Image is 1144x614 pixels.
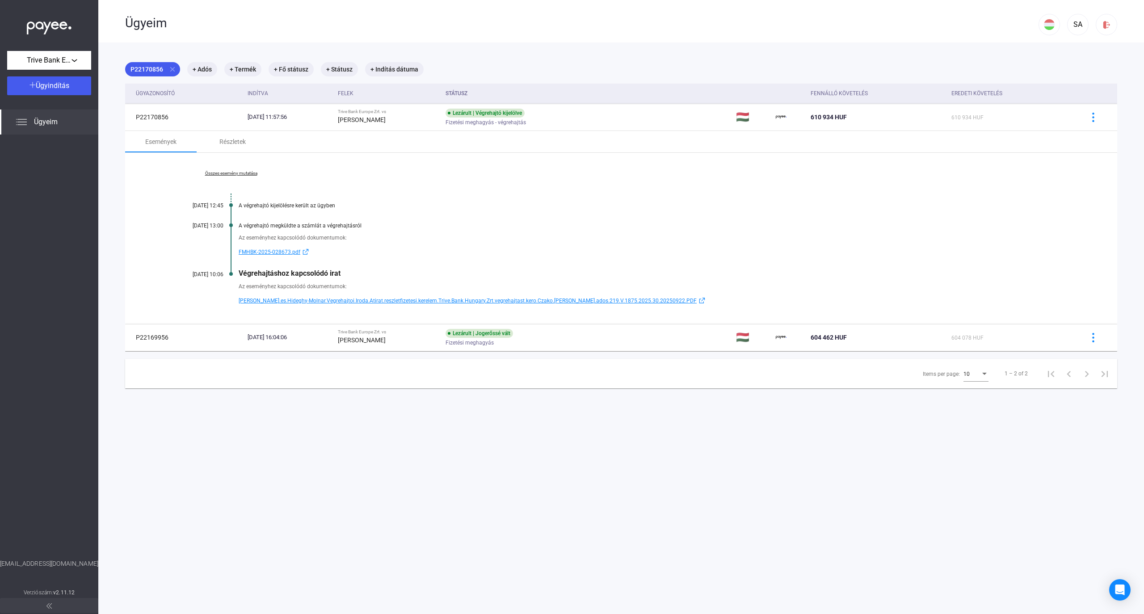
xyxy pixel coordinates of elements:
div: Események [145,136,177,147]
div: [DATE] 13:00 [170,223,223,229]
img: more-blue [1089,333,1098,342]
img: HU [1044,19,1055,30]
strong: v2.11.12 [53,589,75,596]
button: SA [1067,14,1089,35]
span: 610 934 HUF [951,114,984,121]
button: more-blue [1084,108,1102,126]
a: FMHBK-2025-028673.pdfexternal-link-blue [239,247,1072,257]
div: [DATE] 16:04:06 [248,333,331,342]
button: HU [1039,14,1060,35]
mat-chip: + Indítás dátuma [365,62,424,76]
div: A végrehajtó megküldte a számlát a végrehajtásról [239,223,1072,229]
div: Felek [338,88,353,99]
button: Next page [1078,365,1096,383]
button: First page [1042,365,1060,383]
span: Fizetési meghagyás [446,337,494,348]
div: Ügyeim [125,16,1039,31]
mat-select: Items per page: [963,368,988,379]
div: Eredeti követelés [951,88,1002,99]
div: Fennálló követelés [811,88,868,99]
span: Trive Bank Europe Zrt. [27,55,71,66]
img: arrow-double-left-grey.svg [46,603,52,609]
strong: [PERSON_NAME] [338,336,386,344]
mat-icon: close [168,65,177,73]
div: Indítva [248,88,331,99]
mat-chip: P22170856 [125,62,180,76]
span: 610 934 HUF [811,114,847,121]
td: 🇭🇺 [732,104,772,130]
div: 1 – 2 of 2 [1005,368,1028,379]
mat-chip: + Termék [224,62,261,76]
div: Felek [338,88,438,99]
div: Indítva [248,88,268,99]
span: Ügyeim [34,117,58,127]
th: Státusz [442,84,732,104]
div: Lezárult | Jogerőssé vált [446,329,513,338]
span: 10 [963,371,970,377]
span: [PERSON_NAME].es.Hideghy-Molnar.Vegrehajtoi.Iroda.Atirat.reszletfizetesi.kerelem.Trive.Bank.Hunga... [239,295,697,306]
button: Previous page [1060,365,1078,383]
img: external-link-blue [300,248,311,255]
img: payee-logo [776,332,786,343]
button: more-blue [1084,328,1102,347]
img: payee-logo [776,112,786,122]
img: white-payee-white-dot.svg [27,17,71,35]
mat-chip: + Státusz [321,62,358,76]
div: Trive Bank Europe Zrt. vs [338,329,438,335]
strong: [PERSON_NAME] [338,116,386,123]
img: list.svg [16,117,27,127]
div: Trive Bank Europe Zrt. vs [338,109,438,114]
div: [DATE] 12:45 [170,202,223,209]
div: Items per page: [923,369,960,379]
img: more-blue [1089,113,1098,122]
span: Ügyindítás [36,81,69,90]
img: plus-white.svg [29,82,36,88]
span: Fizetési meghagyás - végrehajtás [446,117,526,128]
span: 604 078 HUF [951,335,984,341]
button: Last page [1096,365,1114,383]
a: [PERSON_NAME].es.Hideghy-Molnar.Vegrehajtoi.Iroda.Atirat.reszletfizetesi.kerelem.Trive.Bank.Hunga... [239,295,1072,306]
div: [DATE] 11:57:56 [248,113,331,122]
span: FMHBK-2025-028673.pdf [239,247,300,257]
span: 604 462 HUF [811,334,847,341]
div: Open Intercom Messenger [1109,579,1131,601]
div: Részletek [219,136,246,147]
img: logout-red [1102,20,1111,29]
a: Összes esemény mutatása [170,171,292,176]
div: Végrehajtáshoz kapcsolódó irat [239,269,1072,278]
div: SA [1070,19,1085,30]
div: Fennálló követelés [811,88,944,99]
button: Trive Bank Europe Zrt. [7,51,91,70]
td: 🇭🇺 [732,324,772,351]
div: [DATE] 10:06 [170,271,223,278]
mat-chip: + Fő státusz [269,62,314,76]
mat-chip: + Adós [187,62,217,76]
button: Ügyindítás [7,76,91,95]
div: Eredeti követelés [951,88,1072,99]
td: P22170856 [125,104,244,130]
div: Ügyazonosító [136,88,175,99]
img: external-link-blue [697,297,707,304]
div: Az eseményhez kapcsolódó dokumentumok: [239,233,1072,242]
div: Lezárult | Végrehajtó kijelölve [446,109,525,118]
td: P22169956 [125,324,244,351]
button: logout-red [1096,14,1117,35]
div: Ügyazonosító [136,88,240,99]
div: A végrehajtó kijelölésre került az ügyben [239,202,1072,209]
div: Az eseményhez kapcsolódó dokumentumok: [239,282,1072,291]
